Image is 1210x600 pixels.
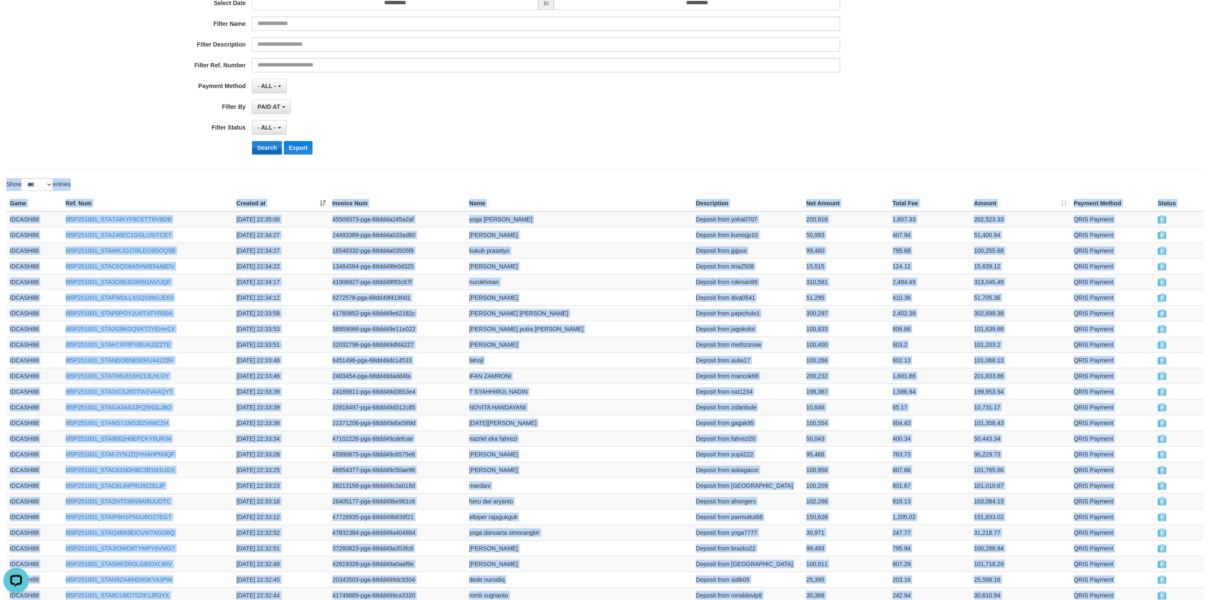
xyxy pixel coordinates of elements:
td: QRIS Payment [1071,431,1155,446]
td: 199,953.94 [971,384,1071,399]
span: PAID [1158,467,1166,474]
td: fahoji [466,352,693,368]
td: nurokhman [466,274,693,290]
td: 32032796-pga-68dd49dfd4227 [329,337,466,352]
td: Deposit from [GEOGRAPHIC_DATA] [692,478,803,493]
td: [DATE] 22:34:27 [233,243,329,258]
a: I85P251001_STAZ46EC1GGLUSITCET [66,232,172,238]
td: 41906927-pga-68dd49f93c87f [329,274,466,290]
td: 247.77 [889,525,971,540]
span: PAID [1158,263,1166,271]
td: 400.34 [889,431,971,446]
td: [DATE] 22:33:39 [233,384,329,399]
td: 806.66 [889,321,971,337]
td: 300,297 [803,305,889,321]
td: 95,466 [803,446,889,462]
td: [PERSON_NAME] [466,258,693,274]
td: [DATE] 22:32:45 [233,572,329,587]
td: IDCASH88 [6,384,62,399]
td: 302,699.38 [971,305,1071,321]
button: Open LiveChat chat widget [3,3,29,29]
td: IDCASH88 [6,556,62,572]
span: PAID [1158,545,1166,553]
span: PAID [1158,530,1166,537]
td: QRIS Payment [1071,368,1155,384]
td: 15,639.12 [971,258,1071,274]
td: 100,209 [803,478,889,493]
a: I85P251001_STANS7J3IDJ5ZI4WCZH [66,420,169,426]
td: QRIS Payment [1071,572,1155,587]
td: [DATE] 22:32:48 [233,556,329,572]
td: 25,395 [803,572,889,587]
td: [DATE] 22:33:53 [233,321,329,337]
td: 15,515 [803,258,889,274]
td: 25,598.16 [971,572,1071,587]
td: 42619326-pga-68dd49a0aaf9e [329,556,466,572]
td: 310,561 [803,274,889,290]
td: Deposit from methzsnow [692,337,803,352]
td: Deposit from tina2508 [692,258,803,274]
td: Deposit from mancok88 [692,368,803,384]
td: 100,958 [803,462,889,478]
td: QRIS Payment [1071,337,1155,352]
th: Game [6,196,62,211]
td: 198,367 [803,384,889,399]
th: Net Amount [803,196,889,211]
td: 807.29 [889,556,971,572]
td: 203.16 [889,572,971,587]
td: 31,218.77 [971,525,1071,540]
a: I85P251001_STAIP6H1P5GU6OZ7EGT [66,514,172,520]
td: Deposit from kumisjp10 [692,227,803,243]
span: PAID [1158,248,1166,255]
td: 795.68 [889,243,971,258]
td: 804.43 [889,415,971,431]
td: 24493389-pga-68dd4a033ad60 [329,227,466,243]
td: 807.66 [889,462,971,478]
a: I85P251001_STAWKJOJ7RLEO9DOQ5B [66,247,175,254]
td: [DATE] 22:33:18 [233,493,329,509]
td: 803.2 [889,337,971,352]
td: [DATE] 22:33:58 [233,305,329,321]
td: dede nursidiq [466,572,693,587]
td: 99,493 [803,540,889,556]
td: IDCASH88 [6,352,62,368]
td: [DATE] 22:34:22 [233,258,329,274]
td: Deposit from parmuttut88 [692,509,803,525]
td: [PERSON_NAME] [466,337,693,352]
td: [PERSON_NAME] [466,540,693,556]
td: Deposit from jagokolot [692,321,803,337]
a: I85P251001_STAFWDLLXSQS99GJE63 [66,294,173,301]
td: QRIS Payment [1071,352,1155,368]
span: PAID [1158,592,1166,600]
td: 103,084.13 [971,493,1071,509]
a: I85P251001_STAIXCSJ9OTW2VAAQYT [66,388,173,395]
td: 50,443.34 [971,431,1071,446]
td: Deposit from rokman99 [692,274,803,290]
th: Description [692,196,803,211]
td: IDCASH88 [6,211,62,227]
a: I85P251001_STANDOBNE92RU442ZBF [66,357,174,364]
td: 47728935-pga-68dd49b839f21 [329,509,466,525]
td: Deposit from papichulo1 [692,305,803,321]
a: I85P251001_STAC61NDH8C3B1M1UGX [66,467,175,473]
td: QRIS Payment [1071,321,1155,337]
td: [DATE] 22:33:34 [233,431,329,446]
td: Deposit from diva0541 [692,290,803,305]
td: 41760852-pga-68dd49e62182c [329,305,466,321]
td: NOVITA HANDAYANI [466,399,693,415]
th: Name [466,196,693,211]
td: IDCASH88 [6,258,62,274]
td: 818.13 [889,493,971,509]
td: 51,400.94 [971,227,1071,243]
td: 100,833 [803,321,889,337]
td: [DATE][PERSON_NAME] [466,415,693,431]
td: QRIS Payment [1071,478,1155,493]
td: QRIS Payment [1071,556,1155,572]
td: QRIS Payment [1071,274,1155,290]
td: kukuh prasetyo [466,243,693,258]
td: Deposit from zidanbule [692,399,803,415]
th: Ref. Num [62,196,233,211]
td: IDCASH88 [6,368,62,384]
span: PAID [1158,451,1166,459]
td: Deposit from yupii222 [692,446,803,462]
